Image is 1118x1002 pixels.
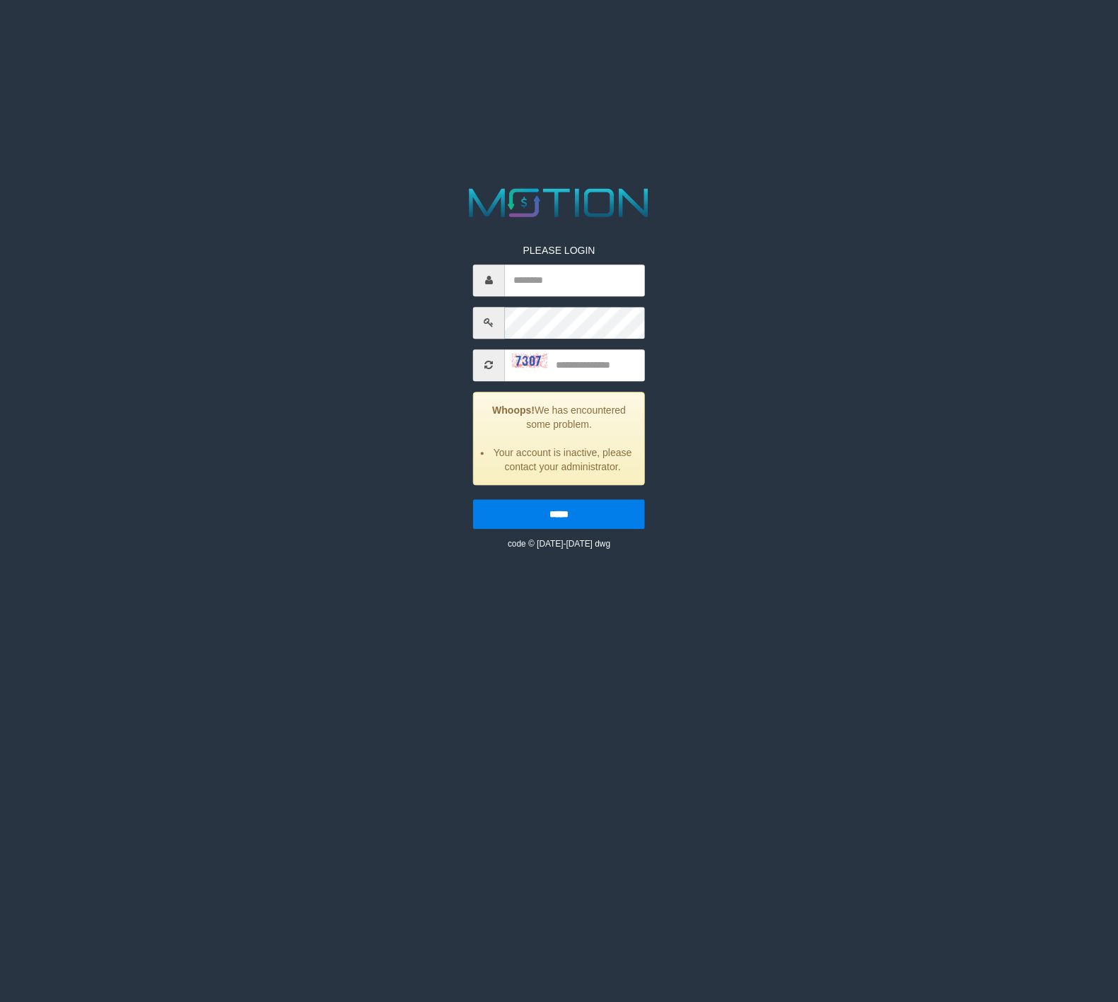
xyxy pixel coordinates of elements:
[473,243,645,257] p: PLEASE LOGIN
[512,354,547,368] img: captcha
[473,392,645,485] div: We has encountered some problem.
[491,445,634,474] li: Your account is inactive, please contact your administrator.
[461,183,657,222] img: MOTION_logo.png
[508,539,610,549] small: code © [DATE]-[DATE] dwg
[492,404,535,416] strong: Whoops!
